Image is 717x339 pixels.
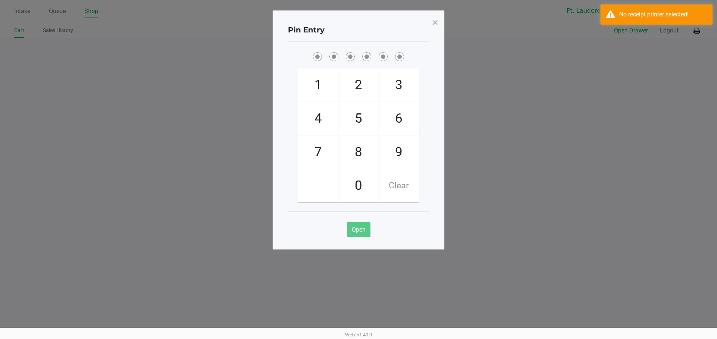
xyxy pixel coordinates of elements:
[339,102,378,135] span: 5
[379,136,419,169] span: 9
[379,169,419,202] span: Clear
[288,24,325,35] h4: Pin Entry
[379,69,419,101] span: 3
[339,69,378,101] span: 2
[298,136,338,169] span: 7
[379,102,419,135] span: 6
[619,10,707,19] div: No receipt printer selected!
[298,102,338,135] span: 4
[339,169,378,202] span: 0
[339,136,378,169] span: 8
[345,332,372,338] span: Web: v1.40.0
[298,69,338,101] span: 1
